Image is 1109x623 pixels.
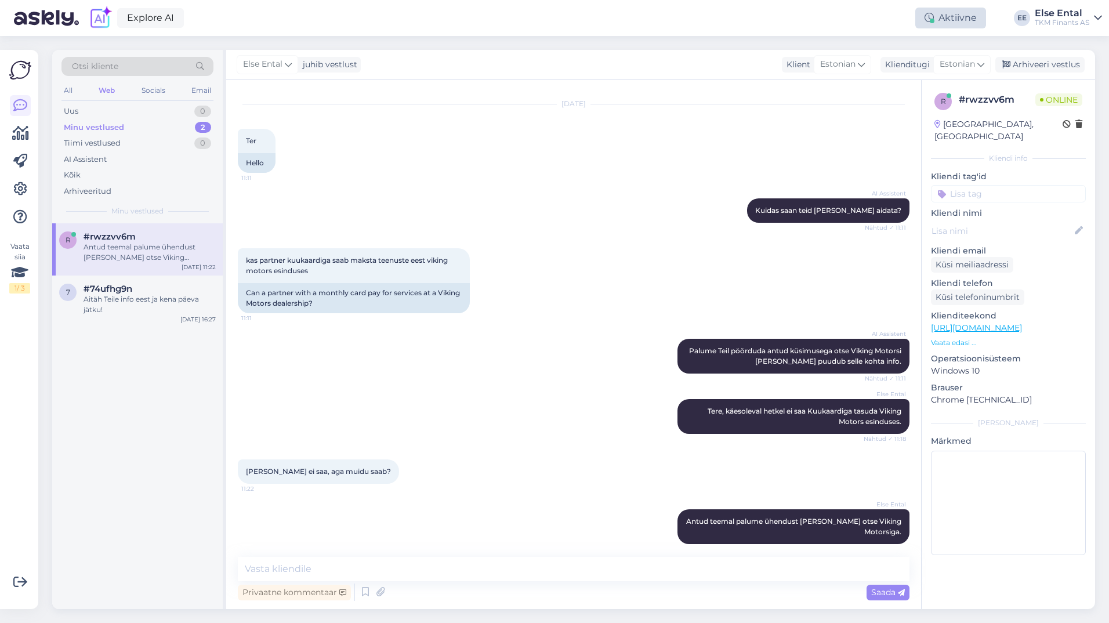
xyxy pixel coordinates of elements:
div: Minu vestlused [64,122,124,133]
div: Socials [139,83,168,98]
div: 1 / 3 [9,283,30,294]
div: Tiimi vestlused [64,137,121,149]
span: 11:54 [862,545,906,553]
div: Email [189,83,213,98]
div: Küsi telefoninumbrit [931,289,1024,305]
div: [GEOGRAPHIC_DATA], [GEOGRAPHIC_DATA] [934,118,1063,143]
div: Arhiveeri vestlus [995,57,1085,73]
div: Aitäh Teile info eest ja kena päeva jätku! [84,294,216,315]
span: Kuidas saan teid [PERSON_NAME] aidata? [755,206,901,215]
span: Nähtud ✓ 11:18 [862,434,906,443]
span: Saada [871,587,905,597]
span: #rwzzvv6m [84,231,136,242]
span: Palume Teil pöörduda antud küsimusega otse Viking Motorsi [PERSON_NAME] puudub selle kohta info. [689,346,903,365]
div: Küsi meiliaadressi [931,257,1013,273]
div: juhib vestlust [298,59,357,71]
div: Kliendi info [931,153,1086,164]
span: AI Assistent [862,189,906,198]
div: Klient [782,59,810,71]
p: Kliendi email [931,245,1086,257]
div: Arhiveeritud [64,186,111,197]
div: 0 [194,137,211,149]
span: #74ufhg9n [84,284,132,294]
span: 11:22 [241,484,285,493]
p: Märkmed [931,435,1086,447]
div: Hello [238,153,276,173]
div: [PERSON_NAME] [931,418,1086,428]
div: [DATE] [238,99,909,109]
p: Vaata edasi ... [931,338,1086,348]
span: Nähtud ✓ 11:11 [862,223,906,232]
a: [URL][DOMAIN_NAME] [931,323,1022,333]
span: Estonian [940,58,975,71]
p: Kliendi nimi [931,207,1086,219]
span: Estonian [820,58,856,71]
span: 7 [66,288,70,296]
a: Else EntalTKM Finants AS [1035,9,1102,27]
div: Web [96,83,117,98]
span: Else Ental [862,500,906,509]
span: kas partner kuukaardiga saab maksta teenuste eest viking motors esinduses [246,256,450,275]
div: Can a partner with a monthly card pay for services at a Viking Motors dealership? [238,283,470,313]
p: Operatsioonisüsteem [931,353,1086,365]
span: Ter [246,136,256,145]
span: Minu vestlused [111,206,164,216]
span: r [66,236,71,244]
div: [DATE] 16:27 [180,315,216,324]
p: Kliendi telefon [931,277,1086,289]
div: 2 [195,122,211,133]
span: Antud teemal palume ühendust [PERSON_NAME] otse Viking Motorsiga. [686,517,903,536]
span: [PERSON_NAME] ei saa, aga muidu saab? [246,467,391,476]
span: Else Ental [243,58,282,71]
div: AI Assistent [64,154,107,165]
div: All [61,83,75,98]
div: Antud teemal palume ühendust [PERSON_NAME] otse Viking Motorsiga. [84,242,216,263]
div: EE [1014,10,1030,26]
span: 11:11 [241,314,285,323]
span: AI Assistent [862,329,906,338]
div: 0 [194,106,211,117]
img: Askly Logo [9,59,31,81]
div: Kõik [64,169,81,181]
a: Explore AI [117,8,184,28]
div: Uus [64,106,78,117]
div: Aktiivne [915,8,986,28]
span: Tere, käesoleval hetkel ei saa Kuukaardiga tasuda Viking Motors esinduses. [708,407,903,426]
img: explore-ai [88,6,113,30]
span: Nähtud ✓ 11:11 [862,374,906,383]
div: Privaatne kommentaar [238,585,351,600]
div: # rwzzvv6m [959,93,1035,107]
p: Chrome [TECHNICAL_ID] [931,394,1086,406]
p: Klienditeekond [931,310,1086,322]
span: Otsi kliente [72,60,118,73]
span: r [941,97,946,106]
p: Brauser [931,382,1086,394]
div: [DATE] 11:22 [182,263,216,271]
div: TKM Finants AS [1035,18,1089,27]
input: Lisa tag [931,185,1086,202]
div: Vaata siia [9,241,30,294]
div: Else Ental [1035,9,1089,18]
p: Kliendi tag'id [931,171,1086,183]
div: Klienditugi [880,59,930,71]
span: Online [1035,93,1082,106]
span: 11:11 [241,173,285,182]
span: Else Ental [862,390,906,399]
p: Windows 10 [931,365,1086,377]
input: Lisa nimi [932,224,1072,237]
